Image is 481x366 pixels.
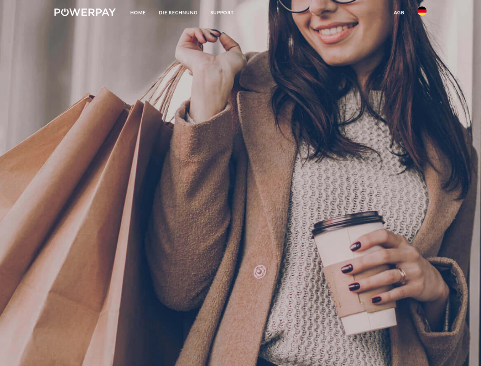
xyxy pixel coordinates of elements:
[54,8,116,16] img: logo-powerpay-white.svg
[124,6,152,19] a: Home
[417,6,427,16] img: de
[204,6,240,19] a: SUPPORT
[152,6,204,19] a: DIE RECHNUNG
[387,6,411,19] a: agb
